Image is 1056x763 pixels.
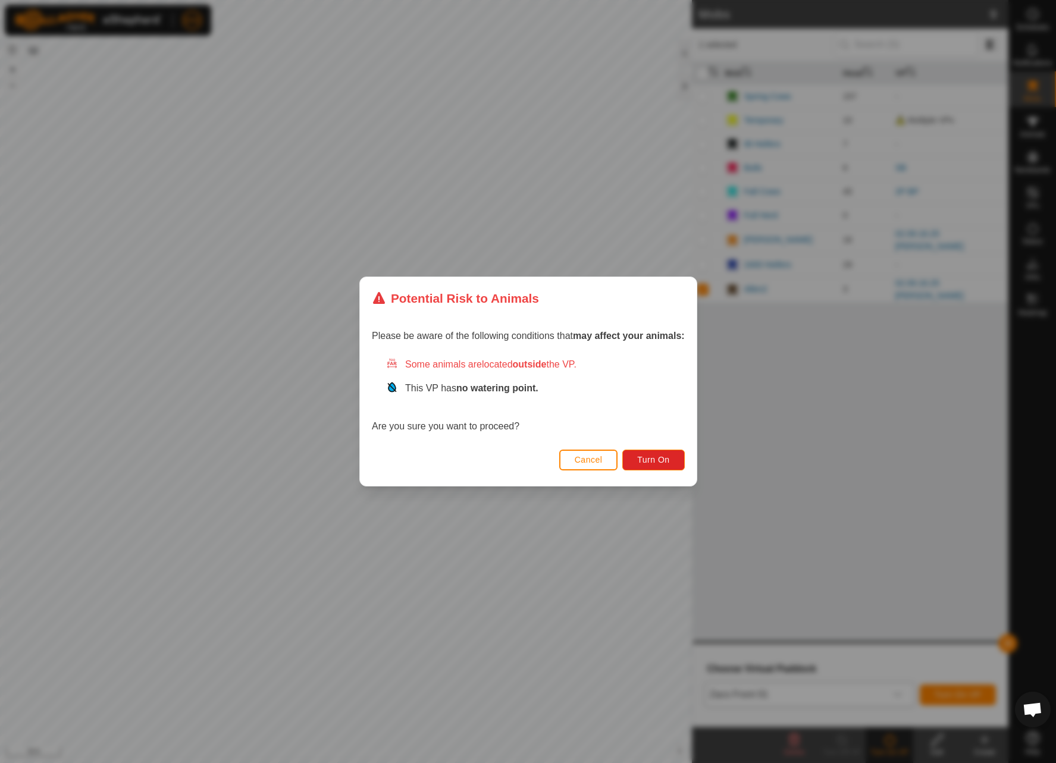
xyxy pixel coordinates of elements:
div: Some animals are [386,357,685,372]
span: Cancel [574,455,602,464]
span: located the VP. [482,359,576,369]
span: Please be aware of the following conditions that [372,331,685,341]
button: Cancel [559,450,618,470]
div: Are you sure you want to proceed? [372,357,685,434]
div: Potential Risk to Animals [372,289,539,307]
span: Turn On [637,455,669,464]
strong: no watering point. [456,383,538,393]
strong: outside [512,359,546,369]
button: Turn On [622,450,684,470]
div: Open chat [1015,692,1051,727]
strong: may affect your animals: [573,331,685,341]
span: This VP has [405,383,538,393]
